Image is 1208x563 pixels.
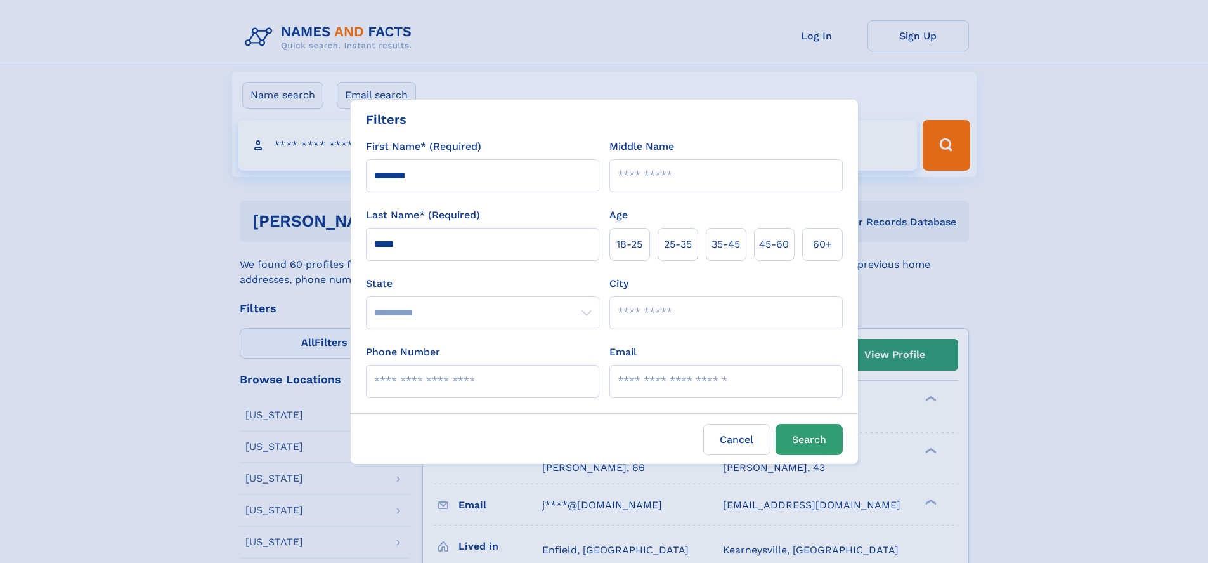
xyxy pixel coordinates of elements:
[813,237,832,252] span: 60+
[366,345,440,360] label: Phone Number
[776,424,843,455] button: Search
[366,110,406,129] div: Filters
[366,208,480,223] label: Last Name* (Required)
[664,237,692,252] span: 25‑35
[609,139,674,154] label: Middle Name
[609,345,637,360] label: Email
[711,237,740,252] span: 35‑45
[703,424,770,455] label: Cancel
[759,237,789,252] span: 45‑60
[366,276,599,291] label: State
[609,276,628,291] label: City
[609,208,628,223] label: Age
[616,237,642,252] span: 18‑25
[366,139,481,154] label: First Name* (Required)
